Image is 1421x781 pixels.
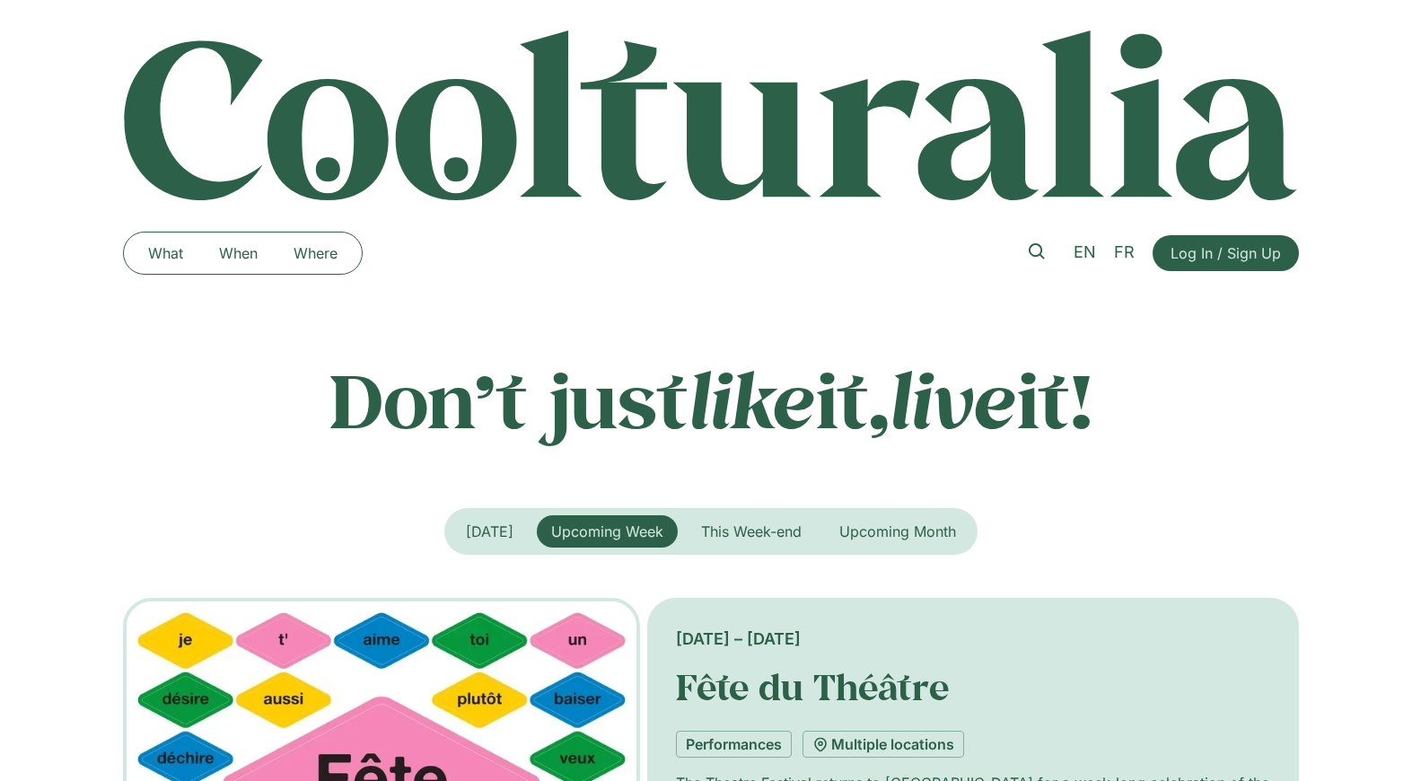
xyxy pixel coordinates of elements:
a: When [201,239,276,268]
a: EN [1065,240,1105,266]
a: Performances [676,731,792,758]
span: FR [1114,242,1135,261]
span: Log In / Sign Up [1171,242,1281,264]
em: like [689,349,816,449]
div: [DATE] – [DATE] [676,627,1269,651]
em: live [890,349,1017,449]
span: Upcoming Week [551,522,663,540]
a: Where [276,239,355,268]
a: Log In / Sign Up [1153,235,1299,271]
p: Don’t just it, it! [123,355,1299,444]
span: EN [1074,242,1096,261]
span: Upcoming Month [839,522,956,540]
a: FR [1105,240,1144,266]
a: Fête du Théâtre [676,663,949,710]
span: This Week-end [701,522,802,540]
span: [DATE] [466,522,513,540]
a: What [130,239,201,268]
nav: Menu [130,239,355,268]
